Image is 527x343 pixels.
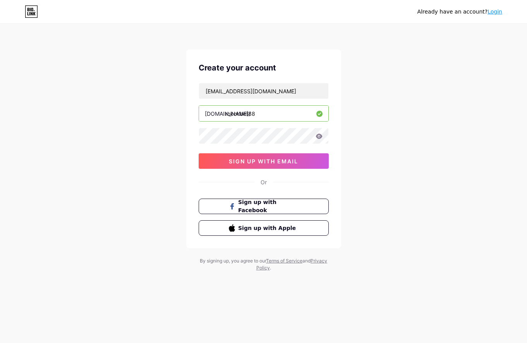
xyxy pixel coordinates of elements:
[266,258,302,264] a: Terms of Service
[261,178,267,186] div: Or
[199,106,328,121] input: username
[229,158,298,165] span: sign up with email
[199,153,329,169] button: sign up with email
[198,257,330,271] div: By signing up, you agree to our and .
[238,198,298,214] span: Sign up with Facebook
[199,220,329,236] button: Sign up with Apple
[199,199,329,214] button: Sign up with Facebook
[238,224,298,232] span: Sign up with Apple
[199,83,328,99] input: Email
[205,110,251,118] div: [DOMAIN_NAME]/
[488,9,502,15] a: Login
[199,62,329,74] div: Create your account
[417,8,502,16] div: Already have an account?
